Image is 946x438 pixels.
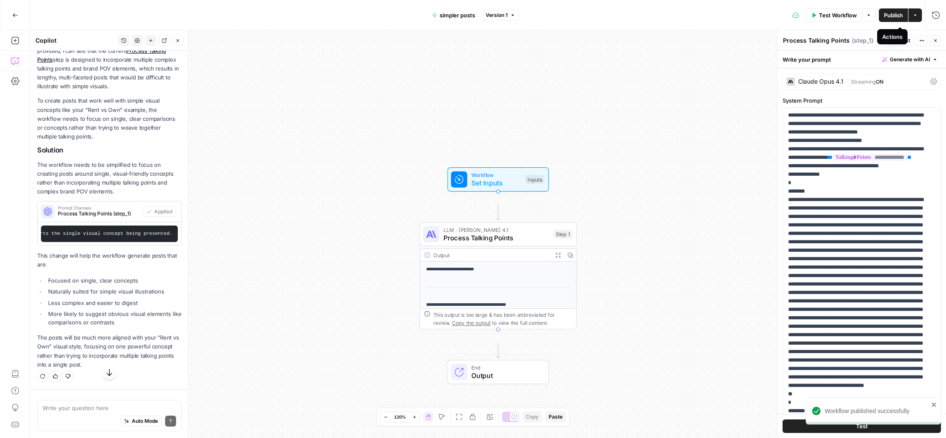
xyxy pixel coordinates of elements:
[35,36,116,45] div: Copilot
[46,287,182,296] li: Naturally suited for simple visual illustrations
[876,79,883,85] span: ON
[554,230,572,239] div: Step 1
[433,251,549,259] div: Output
[433,311,572,327] div: This output is too large & has been abbreviated for review. to view the full content.
[471,178,522,188] span: Set Inputs
[783,419,941,433] button: Test
[931,401,937,408] button: close
[58,206,139,210] span: Prompt Changes
[856,422,868,430] span: Test
[852,36,873,45] span: ( step_1 )
[798,79,843,84] div: Claude Opus 4.1
[471,364,540,372] span: End
[120,416,162,427] button: Auto Mode
[549,413,563,421] span: Paste
[37,146,182,154] h2: Solution
[545,411,566,422] button: Paste
[46,299,182,307] li: Less complex and easier to digest
[143,206,176,217] button: Applied
[882,33,903,41] div: Actions
[420,360,577,384] div: EndOutput
[879,54,941,65] button: Generate with AI
[427,8,480,22] button: simpler posts
[440,11,475,19] span: simpler posts
[783,36,850,45] textarea: Process Talking Points
[497,204,500,220] g: Edge from start to step_1
[783,96,941,105] label: System Prompt
[443,233,550,243] span: Process Talking Points
[471,370,540,381] span: Output
[37,251,182,269] p: This change will help the workflow generate posts that are:
[394,414,406,420] span: 120%
[482,10,519,21] button: Version 1
[58,210,139,218] span: Process Talking Points (step_1)
[37,96,182,141] p: To create posts that work well with simple visual concepts like your "Rent vs Own" example, the w...
[825,407,929,415] div: Workflow published successfully
[890,56,930,63] span: Generate with AI
[879,8,908,22] button: Publish
[420,167,577,192] div: WorkflowSet InputsInputs
[819,11,857,19] span: Test Workflow
[46,310,182,326] li: More likely to suggest obvious visual elements like comparisons or contrasts
[525,175,544,184] div: Inputs
[132,417,158,425] span: Auto Mode
[526,413,538,421] span: Copy
[884,11,903,19] span: Publish
[486,11,508,19] span: Version 1
[37,333,182,369] p: The posts will be much more aligned with your "Rent vs Own" visual style, focusing on one powerfu...
[37,47,166,63] a: Process Talking Points
[452,320,490,326] span: Copy the output
[443,226,550,234] span: LLM · [PERSON_NAME] 4.1
[154,208,172,215] span: Applied
[847,77,851,85] span: |
[37,38,182,91] p: Looking at your workflow and the visual example you provided, I can see that the current step is ...
[806,8,862,22] button: Test Workflow
[851,79,876,85] span: Streaming
[777,51,946,68] div: Write your prompt
[37,161,182,196] p: The workflow needs to be simplified to focus on creating posts around single, visual-friendly con...
[522,411,542,422] button: Copy
[471,171,522,179] span: Workflow
[497,343,500,358] g: Edge from step_1 to end
[46,276,182,285] li: Focused on single, clear concepts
